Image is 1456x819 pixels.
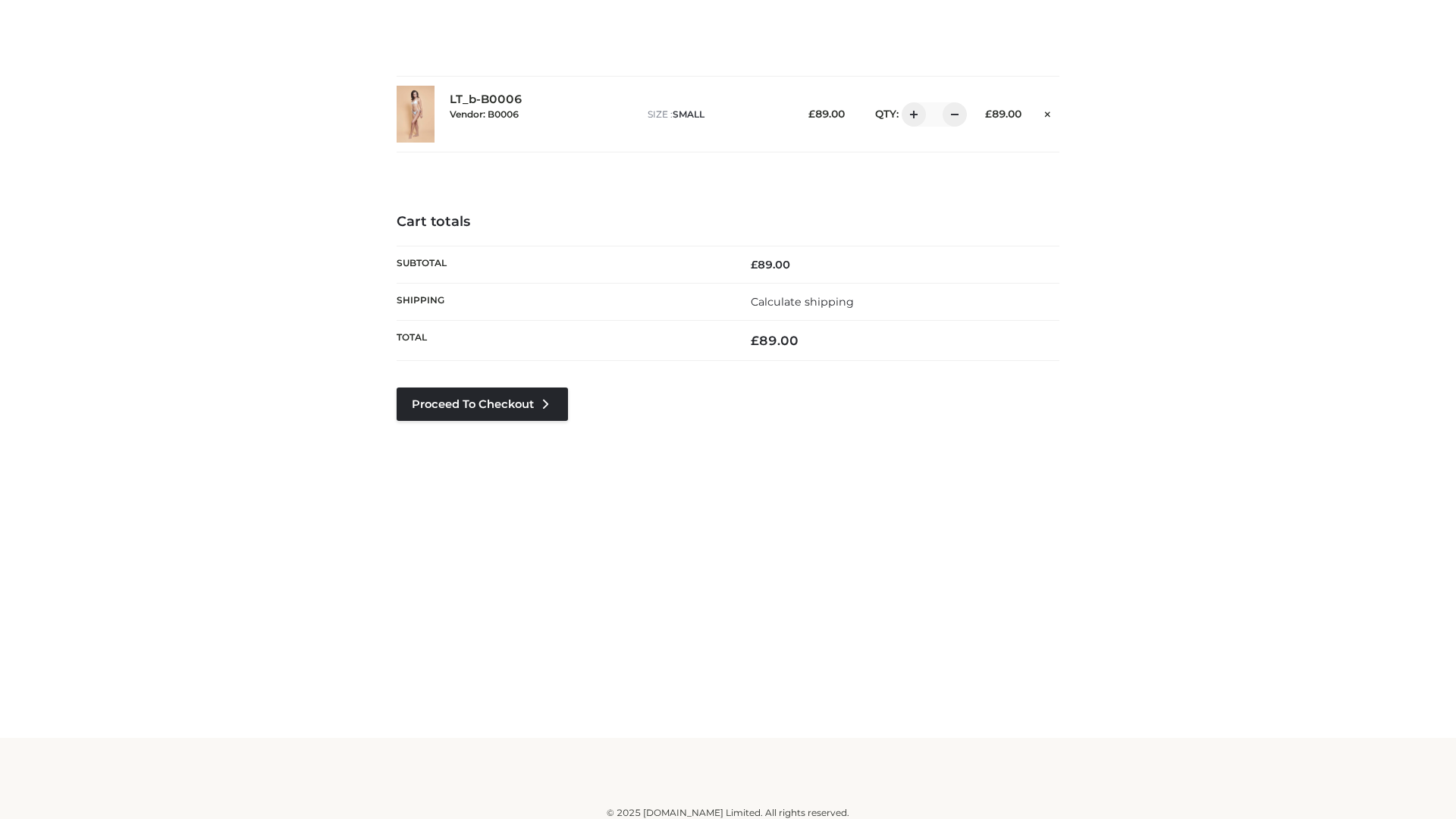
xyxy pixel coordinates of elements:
p: size : [648,108,785,121]
bdi: 89.00 [751,333,799,348]
span: £ [808,108,815,120]
div: QTY: [860,102,962,127]
th: Total [397,321,728,361]
span: £ [985,108,992,120]
span: SMALL [673,108,704,120]
span: £ [751,258,758,271]
small: Vendor: B0006 [450,108,519,120]
bdi: 89.00 [751,258,790,271]
a: Calculate shipping [751,295,854,309]
th: Subtotal [397,246,728,283]
h4: Cart totals [397,214,1059,231]
bdi: 89.00 [985,108,1021,120]
div: LT_b-B0006 [450,93,632,135]
a: Proceed to Checkout [397,388,568,421]
th: Shipping [397,283,728,320]
a: Remove this item [1037,102,1059,122]
bdi: 89.00 [808,108,845,120]
span: £ [751,333,759,348]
